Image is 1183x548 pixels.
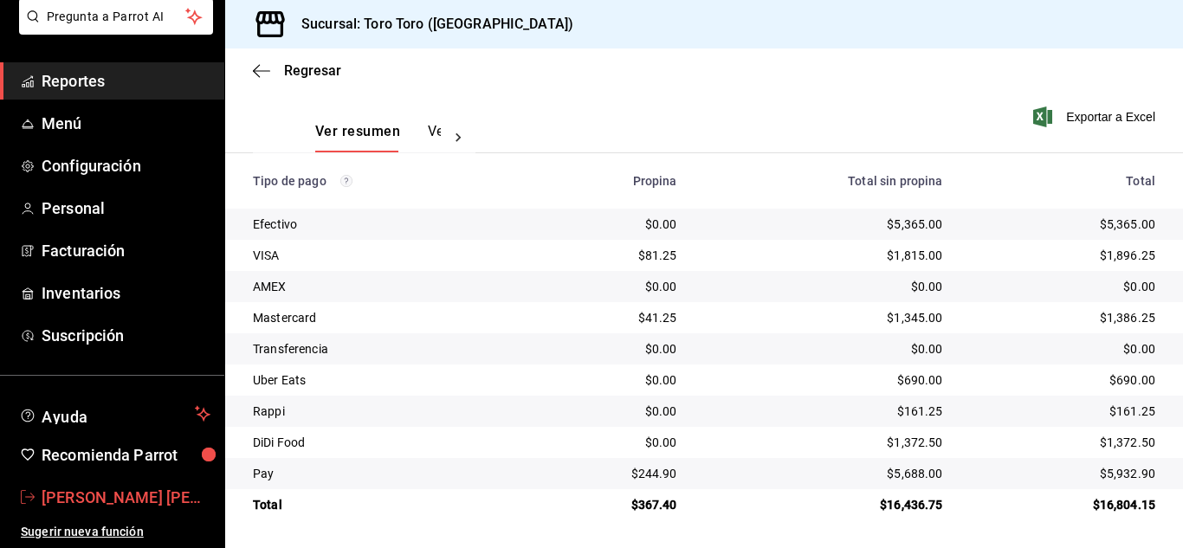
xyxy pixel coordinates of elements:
div: $0.00 [545,434,676,451]
span: Inventarios [42,281,210,305]
div: $0.00 [545,371,676,389]
div: $1,372.50 [705,434,943,451]
div: $81.25 [545,247,676,264]
div: AMEX [253,278,517,295]
span: Suscripción [42,324,210,347]
div: $0.00 [545,278,676,295]
span: Sugerir nueva función [21,523,210,541]
span: Reportes [42,69,210,93]
div: Transferencia [253,340,517,358]
div: $1,345.00 [705,309,943,326]
div: Rappi [253,403,517,420]
div: $5,365.00 [705,216,943,233]
div: $5,365.00 [971,216,1155,233]
span: Recomienda Parrot [42,443,210,467]
div: $0.00 [705,340,943,358]
div: Total [971,174,1155,188]
div: $1,386.25 [971,309,1155,326]
div: $0.00 [545,403,676,420]
div: Tipo de pago [253,174,517,188]
span: Regresar [284,62,341,79]
div: Efectivo [253,216,517,233]
button: Ver resumen [315,123,400,152]
div: $16,436.75 [705,496,943,513]
span: Configuración [42,154,210,177]
div: navigation tabs [315,123,441,152]
span: Pregunta a Parrot AI [47,8,186,26]
div: $0.00 [705,278,943,295]
span: Facturación [42,239,210,262]
h3: Sucursal: Toro Toro ([GEOGRAPHIC_DATA]) [288,14,573,35]
div: Uber Eats [253,371,517,389]
div: $690.00 [705,371,943,389]
div: $367.40 [545,496,676,513]
svg: Los pagos realizados con Pay y otras terminales son montos brutos. [340,175,352,187]
div: $161.25 [705,403,943,420]
div: $690.00 [971,371,1155,389]
span: Menú [42,112,210,135]
a: Pregunta a Parrot AI [12,20,213,38]
div: Pay [253,465,517,482]
span: Personal [42,197,210,220]
div: $161.25 [971,403,1155,420]
div: $0.00 [545,216,676,233]
div: $1,372.50 [971,434,1155,451]
span: [PERSON_NAME] [PERSON_NAME] [PERSON_NAME] [42,486,210,509]
div: Mastercard [253,309,517,326]
div: $244.90 [545,465,676,482]
div: $41.25 [545,309,676,326]
button: Regresar [253,62,341,79]
div: $0.00 [545,340,676,358]
div: $0.00 [971,340,1155,358]
div: DiDi Food [253,434,517,451]
div: Propina [545,174,676,188]
div: VISA [253,247,517,264]
div: $1,815.00 [705,247,943,264]
div: $1,896.25 [971,247,1155,264]
div: Total sin propina [705,174,943,188]
button: Ver pagos [428,123,493,152]
div: $5,688.00 [705,465,943,482]
div: $16,804.15 [971,496,1155,513]
div: $5,932.90 [971,465,1155,482]
button: Exportar a Excel [1037,106,1155,127]
div: Total [253,496,517,513]
span: Ayuda [42,403,188,424]
div: $0.00 [971,278,1155,295]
